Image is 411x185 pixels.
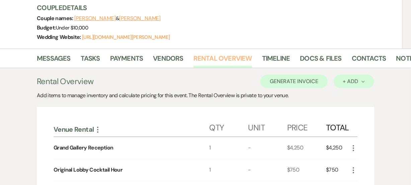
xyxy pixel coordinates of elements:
[287,159,326,181] div: $750
[37,3,396,12] h3: Couple Details
[248,116,287,136] div: Unit
[334,75,374,88] button: + Add
[37,53,71,68] a: Messages
[37,15,74,22] span: Couple names:
[326,159,349,181] div: $750
[326,116,349,136] div: Total
[153,53,183,68] a: Vendors
[209,116,248,136] div: Qty
[54,125,209,134] div: Venue Rental
[37,34,82,41] span: Wedding Website:
[326,137,349,159] div: $4,250
[82,34,170,41] a: [URL][DOMAIN_NAME][PERSON_NAME]
[74,15,161,22] span: &
[37,75,93,87] h3: Rental Overview
[81,53,100,68] a: Tasks
[54,166,122,174] div: Original Lobby Cocktail Hour
[209,137,248,159] div: 1
[287,137,326,159] div: $4,250
[37,24,56,31] span: Budget:
[287,116,326,136] div: Price
[56,24,88,31] span: Under $10,000
[37,91,374,100] div: Add items to manage inventory and calculate pricing for this event. The Rental Overview is privat...
[343,79,365,84] div: + Add
[110,53,143,68] a: Payments
[248,159,287,181] div: -
[248,137,287,159] div: -
[74,16,116,21] button: [PERSON_NAME]
[54,144,113,152] div: Grand Gallery Reception
[300,53,341,68] a: Docs & Files
[260,75,328,88] button: Generate Invoice
[209,159,248,181] div: 1
[193,53,252,68] a: Rental Overview
[352,53,386,68] a: Contacts
[119,16,161,21] button: [PERSON_NAME]
[262,53,290,68] a: Timeline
